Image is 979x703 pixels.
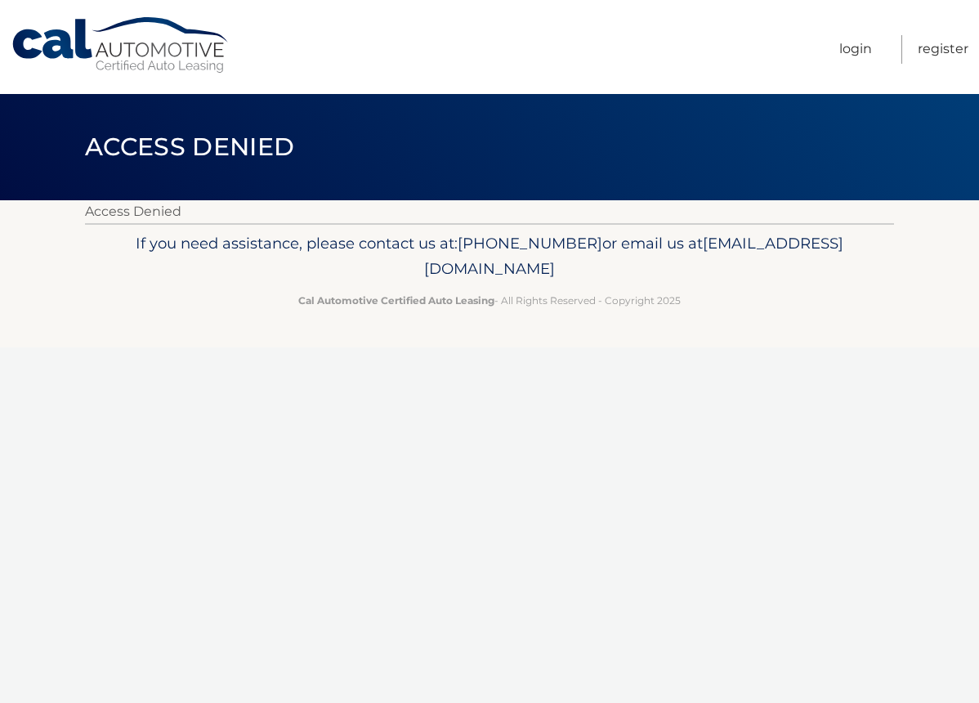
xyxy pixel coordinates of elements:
strong: Cal Automotive Certified Auto Leasing [298,294,494,307]
a: Cal Automotive [11,16,231,74]
span: Access Denied [85,132,294,162]
p: - All Rights Reserved - Copyright 2025 [96,292,883,309]
a: Login [839,35,872,64]
span: [PHONE_NUMBER] [458,234,602,253]
p: Access Denied [85,200,894,223]
a: Register [918,35,968,64]
p: If you need assistance, please contact us at: or email us at [96,231,883,283]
